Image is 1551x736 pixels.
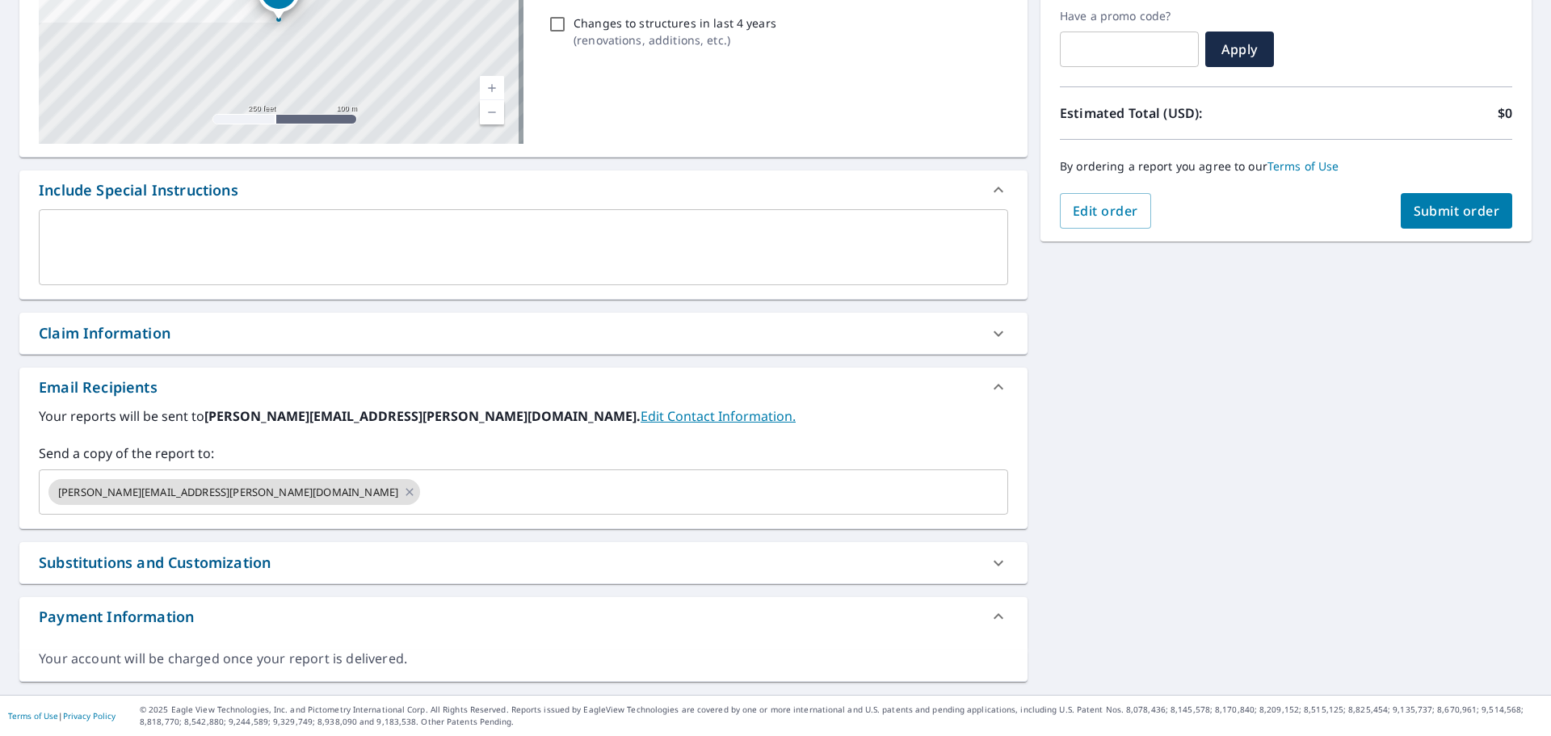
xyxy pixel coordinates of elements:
p: Estimated Total (USD): [1060,103,1286,123]
div: Claim Information [39,322,170,344]
label: Send a copy of the report to: [39,444,1008,463]
span: Submit order [1414,202,1500,220]
button: Apply [1205,32,1274,67]
div: Email Recipients [19,368,1028,406]
p: By ordering a report you agree to our [1060,159,1512,174]
a: Terms of Use [8,710,58,721]
p: © 2025 Eagle View Technologies, Inc. and Pictometry International Corp. All Rights Reserved. Repo... [140,704,1543,728]
div: Substitutions and Customization [19,542,1028,583]
a: EditContactInfo [641,407,796,425]
a: Privacy Policy [63,710,116,721]
div: Include Special Instructions [39,179,238,201]
p: $0 [1498,103,1512,123]
div: Payment Information [39,606,194,628]
button: Edit order [1060,193,1151,229]
p: ( renovations, additions, etc. ) [574,32,776,48]
p: Changes to structures in last 4 years [574,15,776,32]
a: Current Level 17, Zoom In [480,76,504,100]
div: Substitutions and Customization [39,552,271,574]
div: Payment Information [19,597,1028,636]
div: Your account will be charged once your report is delivered. [39,650,1008,668]
span: Apply [1218,40,1261,58]
p: | [8,711,116,721]
b: [PERSON_NAME][EMAIL_ADDRESS][PERSON_NAME][DOMAIN_NAME]. [204,407,641,425]
div: Claim Information [19,313,1028,354]
span: Edit order [1073,202,1138,220]
div: Include Special Instructions [19,170,1028,209]
a: Current Level 17, Zoom Out [480,100,504,124]
button: Submit order [1401,193,1513,229]
label: Your reports will be sent to [39,406,1008,426]
label: Have a promo code? [1060,9,1199,23]
span: [PERSON_NAME][EMAIL_ADDRESS][PERSON_NAME][DOMAIN_NAME] [48,485,408,500]
a: Terms of Use [1267,158,1339,174]
div: [PERSON_NAME][EMAIL_ADDRESS][PERSON_NAME][DOMAIN_NAME] [48,479,420,505]
div: Email Recipients [39,376,158,398]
